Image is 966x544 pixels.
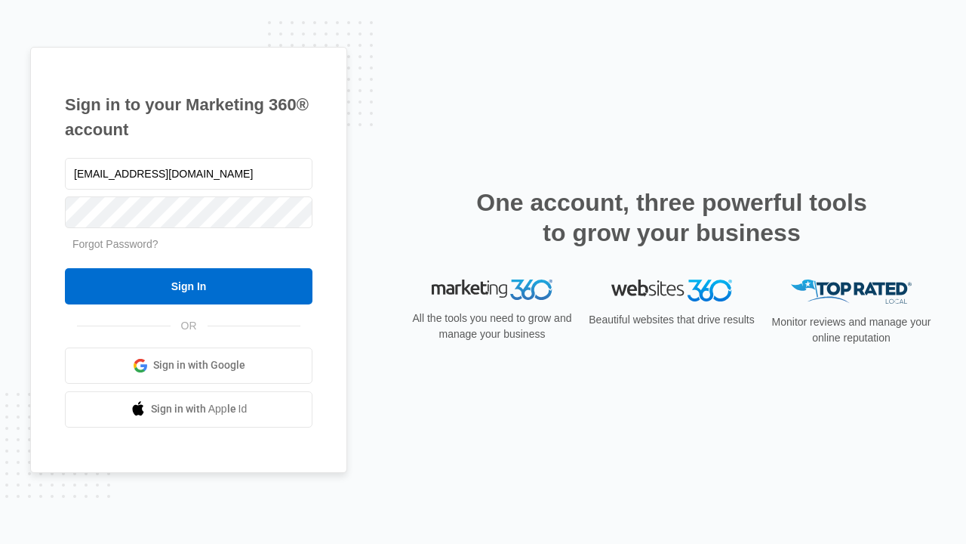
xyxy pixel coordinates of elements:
[65,158,312,190] input: Email
[611,280,732,301] img: Websites 360
[65,268,312,304] input: Sign In
[65,391,312,428] a: Sign in with Apple Id
[432,280,552,301] img: Marketing 360
[767,314,936,346] p: Monitor reviews and manage your online reputation
[408,311,577,342] p: All the tools you need to grow and manage your business
[472,187,872,248] h2: One account, three powerful tools to grow your business
[65,92,312,142] h1: Sign in to your Marketing 360® account
[65,348,312,384] a: Sign in with Google
[587,312,756,328] p: Beautiful websites that drive results
[151,401,248,417] span: Sign in with Apple Id
[72,238,158,250] a: Forgot Password?
[171,318,208,334] span: OR
[791,280,912,304] img: Top Rated Local
[153,357,245,373] span: Sign in with Google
